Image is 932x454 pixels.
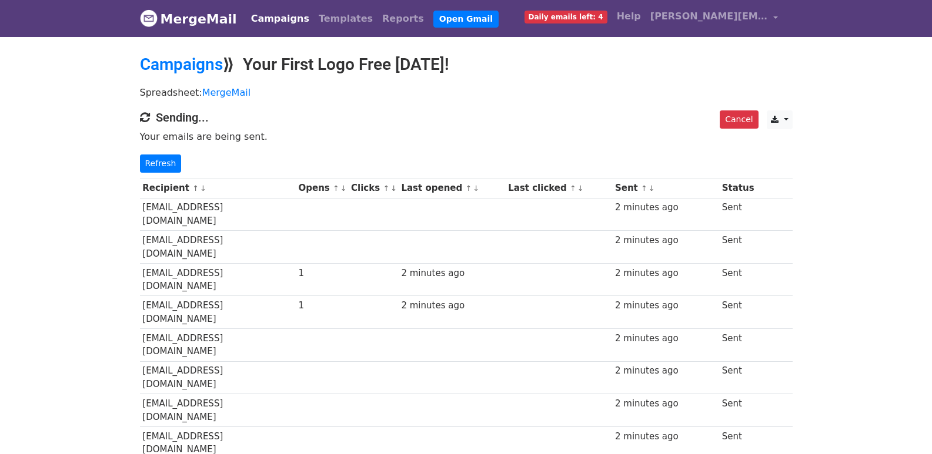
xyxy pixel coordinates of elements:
[615,234,716,247] div: 2 minutes ago
[719,198,757,231] td: Sent
[140,154,182,173] a: Refresh
[140,231,296,264] td: [EMAIL_ADDRESS][DOMAIN_NAME]
[615,201,716,214] div: 2 minutes ago
[719,179,757,198] th: Status
[615,299,716,312] div: 2 minutes ago
[525,11,607,23] span: Daily emails left: 4
[612,5,646,28] a: Help
[296,179,349,198] th: Opens
[570,184,576,193] a: ↑
[348,179,398,198] th: Clicks
[615,364,716,378] div: 2 minutes ago
[719,296,757,329] td: Sent
[202,87,250,98] a: MergeMail
[192,184,199,193] a: ↑
[246,7,314,31] a: Campaigns
[378,7,429,31] a: Reports
[140,296,296,329] td: [EMAIL_ADDRESS][DOMAIN_NAME]
[140,179,296,198] th: Recipient
[615,430,716,443] div: 2 minutes ago
[140,361,296,394] td: [EMAIL_ADDRESS][DOMAIN_NAME]
[720,110,758,129] a: Cancel
[140,55,793,75] h2: ⟫ Your First Logo Free [DATE]!
[465,184,472,193] a: ↑
[473,184,479,193] a: ↓
[140,55,223,74] a: Campaigns
[140,263,296,296] td: [EMAIL_ADDRESS][DOMAIN_NAME]
[433,11,499,28] a: Open Gmail
[505,179,612,198] th: Last clicked
[140,394,296,427] td: [EMAIL_ADDRESS][DOMAIN_NAME]
[615,267,716,280] div: 2 minutes ago
[299,267,346,280] div: 1
[200,184,206,193] a: ↓
[719,361,757,394] td: Sent
[719,329,757,362] td: Sent
[612,179,719,198] th: Sent
[646,5,783,32] a: [PERSON_NAME][EMAIL_ADDRESS][DOMAIN_NAME]
[650,9,768,23] span: [PERSON_NAME][EMAIL_ADDRESS][DOMAIN_NAME]
[577,184,584,193] a: ↓
[719,394,757,427] td: Sent
[615,397,716,411] div: 2 minutes ago
[649,184,655,193] a: ↓
[333,184,339,193] a: ↑
[314,7,378,31] a: Templates
[719,263,757,296] td: Sent
[399,179,506,198] th: Last opened
[615,332,716,345] div: 2 minutes ago
[719,231,757,264] td: Sent
[383,184,389,193] a: ↑
[340,184,347,193] a: ↓
[641,184,647,193] a: ↑
[140,86,793,99] p: Spreadsheet:
[401,299,502,312] div: 2 minutes ago
[140,6,237,31] a: MergeMail
[140,110,793,125] h4: Sending...
[520,5,612,28] a: Daily emails left: 4
[401,267,502,280] div: 2 minutes ago
[140,9,158,27] img: MergeMail logo
[140,329,296,362] td: [EMAIL_ADDRESS][DOMAIN_NAME]
[140,198,296,231] td: [EMAIL_ADDRESS][DOMAIN_NAME]
[299,299,346,312] div: 1
[140,130,793,143] p: Your emails are being sent.
[390,184,397,193] a: ↓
